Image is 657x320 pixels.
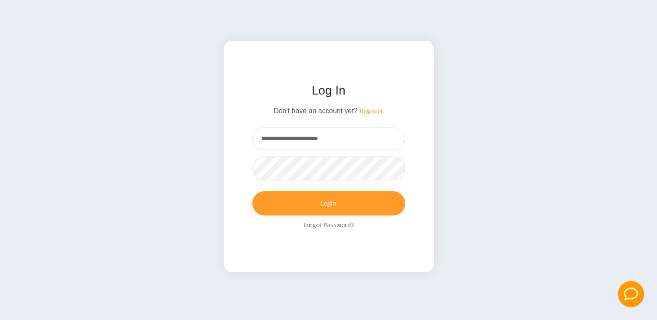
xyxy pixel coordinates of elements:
[252,222,405,228] a: Forgot Password?
[252,85,405,97] h2: Log In
[274,107,357,114] span: Don't have an account yet?
[618,281,644,307] button: Facebook Messenger Chat
[360,107,383,115] a: Register
[252,191,405,216] a: Log In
